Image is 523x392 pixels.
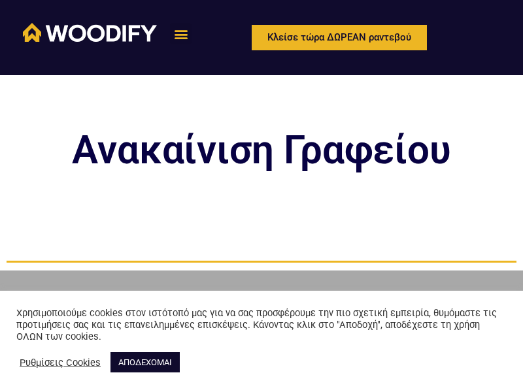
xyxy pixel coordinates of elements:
[7,82,516,219] h2: Ανακαίνιση Γραφείου
[267,33,411,42] span: Κλείσε τώρα ΔΩΡΕΑΝ ραντεβού
[23,23,157,42] img: Woodify
[170,23,192,44] div: Menu Toggle
[250,23,429,52] a: Κλείσε τώρα ΔΩΡΕΑΝ ραντεβού
[20,357,101,368] a: Ρυθμίσεις Cookies
[110,352,180,372] a: ΑΠΟΔΕΧΟΜΑΙ
[16,307,507,342] div: Χρησιμοποιούμε cookies στον ιστότοπό μας για να σας προσφέρουμε την πιο σχετική εμπειρία, θυμόμασ...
